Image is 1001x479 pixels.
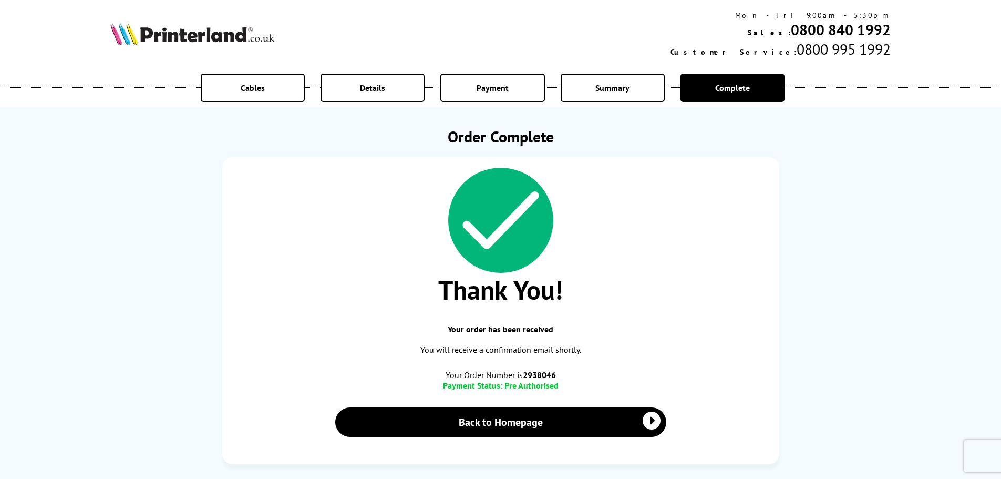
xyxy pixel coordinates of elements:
[670,11,891,20] div: Mon - Fri 9:00am - 5:30pm
[523,370,556,380] b: 2938046
[595,83,630,93] span: Summary
[233,370,769,380] span: Your Order Number is
[504,380,559,391] span: Pre Authorised
[233,324,769,334] span: Your order has been received
[110,22,274,45] img: Printerland Logo
[241,83,265,93] span: Cables
[335,407,666,437] a: Back to Homepage
[715,83,750,93] span: Complete
[443,380,502,391] span: Payment Status:
[233,343,769,357] p: You will receive a confirmation email shortly.
[670,47,797,57] span: Customer Service:
[233,273,769,307] span: Thank You!
[477,83,509,93] span: Payment
[791,20,891,39] a: 0800 840 1992
[797,39,891,59] span: 0800 995 1992
[360,83,385,93] span: Details
[222,126,779,147] h1: Order Complete
[748,28,791,37] span: Sales:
